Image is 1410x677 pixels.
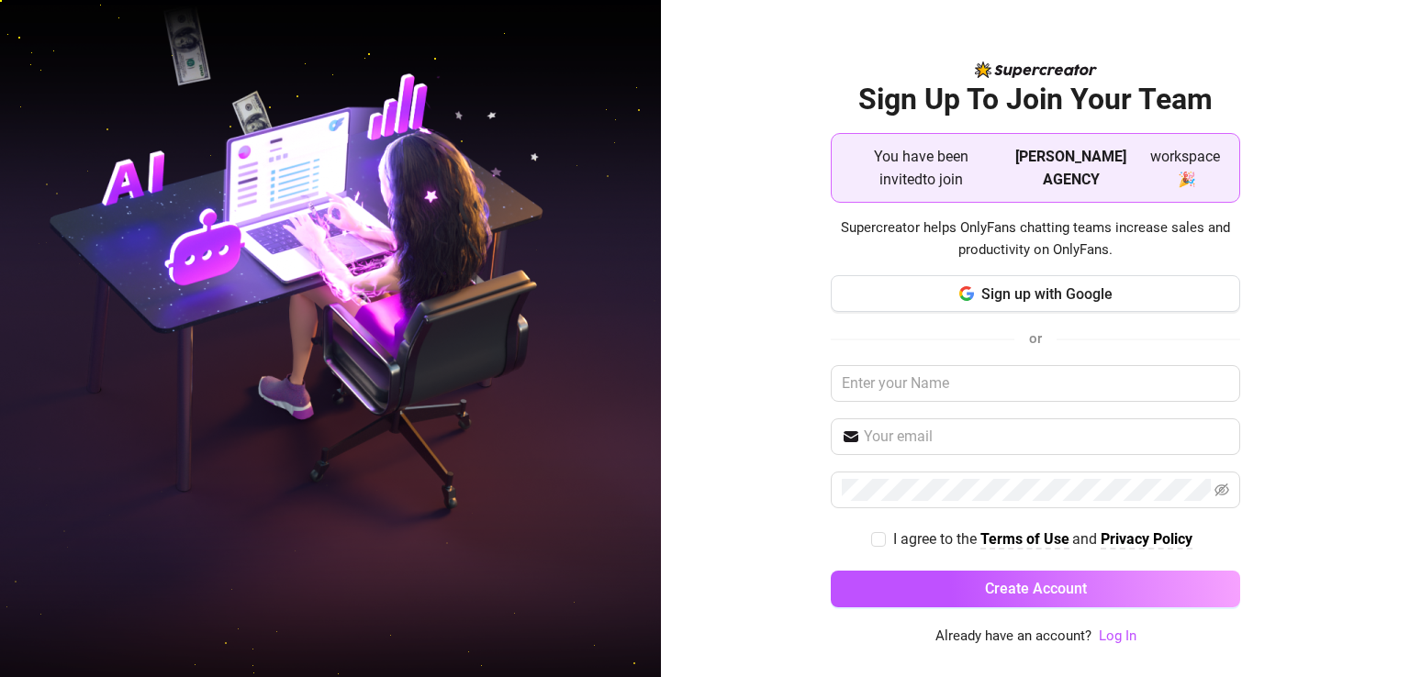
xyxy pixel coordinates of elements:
strong: Privacy Policy [1101,530,1192,548]
span: You have been invited to join [846,145,997,191]
span: Supercreator helps OnlyFans chatting teams increase sales and productivity on OnlyFans. [831,217,1240,261]
span: Already have an account? [935,626,1091,648]
a: Privacy Policy [1101,530,1192,549]
span: eye-invisible [1214,483,1229,497]
input: Your email [864,426,1229,448]
span: I agree to the [893,530,980,548]
span: or [1029,330,1042,347]
span: workspace 🎉 [1146,145,1225,191]
button: Create Account [831,571,1240,607]
a: Log In [1099,626,1136,648]
button: Sign up with Google [831,275,1240,312]
h2: Sign Up To Join Your Team [831,81,1240,118]
img: logo-BBDzfeDw.svg [975,61,1097,78]
strong: [PERSON_NAME] AGENCY [1015,148,1126,188]
strong: Terms of Use [980,530,1069,548]
span: Sign up with Google [981,285,1113,303]
span: and [1072,530,1101,548]
a: Terms of Use [980,530,1069,549]
input: Enter your Name [831,365,1240,402]
a: Log In [1099,627,1136,644]
span: Create Account [985,580,1087,597]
